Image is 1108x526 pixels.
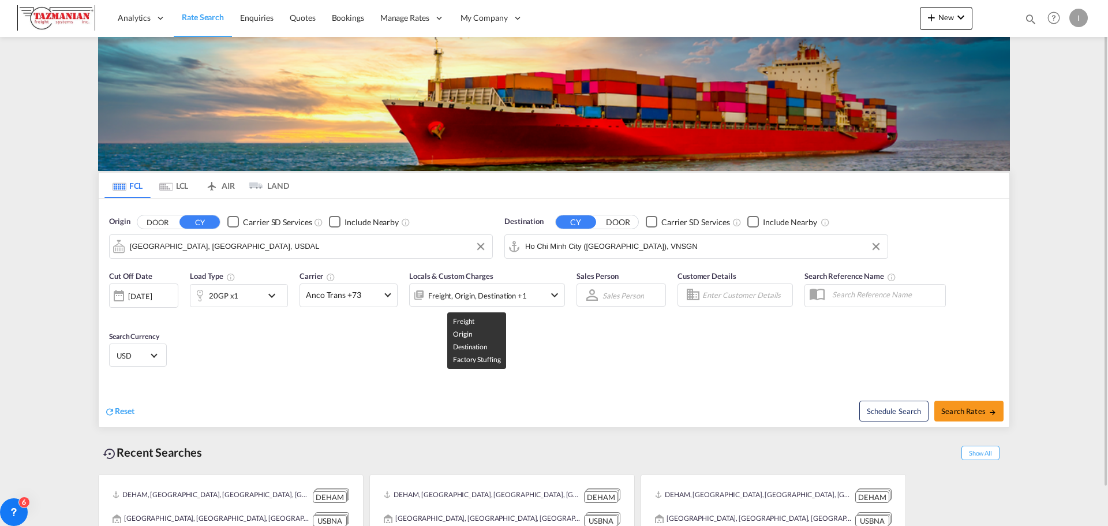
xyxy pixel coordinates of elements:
div: Include Nearby [763,217,817,228]
md-datepicker: Select [109,307,118,322]
span: Carrier [300,271,335,281]
button: Clear Input [867,238,885,255]
span: Quotes [290,13,315,23]
md-icon: icon-information-outline [226,273,235,282]
div: Include Nearby [345,217,399,228]
div: DEHAM, Hamburg, Germany, Western Europe, Europe [113,488,310,503]
md-tab-item: FCL [104,173,151,198]
div: DEHAM [855,491,889,503]
button: icon-plus 400-fgNewicon-chevron-down [920,7,972,30]
md-icon: icon-chevron-down [954,10,968,24]
span: Enquiries [240,13,274,23]
md-select: Select Currency: $ USDUnited States Dollar [115,347,160,364]
div: DEHAM, Hamburg, Germany, Western Europe, Europe [384,488,581,503]
span: Reset [115,406,134,416]
span: Analytics [118,12,151,24]
md-checkbox: Checkbox No Ink [747,216,817,228]
div: Help [1044,8,1069,29]
div: icon-refreshReset [104,405,134,418]
input: Search by Port [130,238,486,255]
div: Recent Searches [98,439,207,465]
input: Enter Customer Details [702,286,789,304]
span: Destination [504,216,544,227]
span: Help [1044,8,1064,28]
md-icon: Your search will be saved by the below given name [887,273,896,282]
span: Search Currency [109,332,159,341]
span: Origin [109,216,130,227]
md-icon: icon-chevron-down [548,288,562,302]
div: Origin DOOR CY Checkbox No InkUnchecked: Search for CY (Container Yard) services for all selected... [99,199,1009,427]
md-checkbox: Checkbox No Ink [329,216,399,228]
md-icon: icon-magnify [1024,13,1037,25]
md-input-container: Dallas, TX, USDAL [110,235,492,258]
md-icon: The selected Trucker/Carrierwill be displayed in the rate results If the rates are from another f... [326,273,335,282]
span: Sales Person [577,271,619,281]
md-icon: Unchecked: Ignores neighbouring ports when fetching rates.Checked : Includes neighbouring ports w... [821,218,830,227]
span: Search Reference Name [804,271,896,281]
md-input-container: Ho Chi Minh City (Saigon), VNSGN [505,235,888,258]
div: DEHAM [584,491,618,503]
div: Carrier SD Services [661,217,730,228]
span: Load Type [190,271,235,281]
div: I [1069,9,1088,27]
md-icon: Unchecked: Search for CY (Container Yard) services for all selected carriers.Checked : Search for... [314,218,323,227]
md-checkbox: Checkbox No Ink [646,216,730,228]
md-tab-item: AIR [197,173,243,198]
div: DEHAM, Hamburg, Germany, Western Europe, Europe [655,488,852,503]
div: Carrier SD Services [243,217,312,228]
div: DEHAM [313,491,347,503]
span: My Company [461,12,508,24]
md-icon: icon-airplane [205,179,219,188]
button: DOOR [598,215,638,229]
div: Freight Origin Destination Factory Stuffingicon-chevron-down [409,283,565,307]
div: icon-magnify [1024,13,1037,30]
md-pagination-wrapper: Use the left and right arrow keys to navigate between tabs [104,173,289,198]
md-select: Sales Person [601,287,645,304]
span: Manage Rates [380,12,429,24]
div: [DATE] [109,283,178,308]
button: DOOR [137,215,178,229]
md-tab-item: LCL [151,173,197,198]
span: Bookings [332,13,364,23]
span: Rate Search [182,12,224,22]
button: Search Ratesicon-arrow-right [934,401,1004,421]
span: Locals & Custom Charges [409,271,493,281]
span: Show All [961,446,1000,460]
span: USD [117,350,149,361]
md-icon: Unchecked: Ignores neighbouring ports when fetching rates.Checked : Includes neighbouring ports w... [401,218,410,227]
span: Freight Origin Destination Factory Stuffing [453,317,500,364]
div: 20GP x1 [209,288,238,304]
span: Anco Trans +73 [306,289,381,301]
img: LCL+%26+FCL+BACKGROUND.png [98,37,1010,171]
span: Cut Off Date [109,271,152,281]
div: 20GP x1icon-chevron-down [190,284,288,307]
span: Search Rates [941,406,997,416]
md-tab-item: LAND [243,173,289,198]
input: Search by Port [525,238,882,255]
md-icon: icon-backup-restore [103,447,117,461]
img: a292c8e082cb11ee87a80f50be6e15c3.JPG [17,5,95,31]
md-icon: icon-refresh [104,406,115,417]
md-icon: icon-plus 400-fg [924,10,938,24]
div: [DATE] [128,291,152,301]
button: CY [179,215,220,229]
md-icon: icon-arrow-right [989,408,997,416]
md-checkbox: Checkbox No Ink [227,216,312,228]
button: Note: By default Schedule search will only considerorigin ports, destination ports and cut off da... [859,401,929,421]
span: New [924,13,968,22]
div: Freight Origin Destination Factory Stuffing [428,288,527,304]
input: Search Reference Name [826,286,945,303]
md-icon: icon-chevron-down [265,289,285,303]
button: CY [556,215,596,229]
md-icon: Unchecked: Search for CY (Container Yard) services for all selected carriers.Checked : Search for... [732,218,742,227]
button: Clear Input [472,238,489,255]
span: Customer Details [677,271,736,281]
